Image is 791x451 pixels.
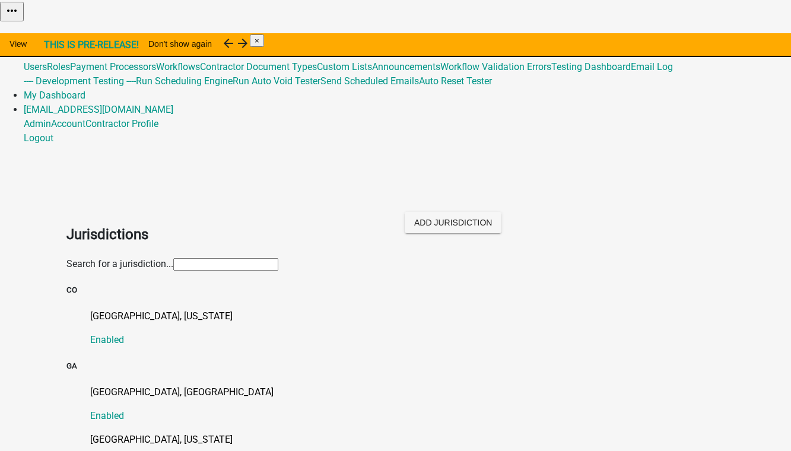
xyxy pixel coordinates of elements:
div: [EMAIL_ADDRESS][DOMAIN_NAME] [24,117,791,145]
i: arrow_back [221,36,236,50]
p: Enabled [90,333,725,347]
h5: CO [66,284,725,296]
button: Add Jurisdiction [405,212,501,233]
p: [GEOGRAPHIC_DATA], [US_STATE] [90,433,725,447]
button: Don't show again [139,33,221,55]
a: ---- Development Testing ---- [24,75,136,87]
a: Workflows [156,61,200,72]
a: [GEOGRAPHIC_DATA], [GEOGRAPHIC_DATA]Enabled [90,385,725,423]
a: Admin [24,33,51,44]
a: Run Auto Void Tester [233,75,320,87]
a: Workflow Validation Errors [440,61,551,72]
a: [GEOGRAPHIC_DATA], [US_STATE]Enabled [90,309,725,347]
a: Logout [24,132,53,144]
a: Payment Processors [70,61,156,72]
a: Email Log [631,61,673,72]
a: Testing Dashboard [551,61,631,72]
strong: THIS IS PRE-RELEASE! [44,39,139,50]
a: Custom Lists [317,61,372,72]
p: [GEOGRAPHIC_DATA], [GEOGRAPHIC_DATA] [90,385,725,399]
i: more_horiz [5,4,19,18]
label: Search for a jurisdiction... [66,258,173,269]
h2: Jurisdictions [66,224,387,245]
span: × [255,36,259,45]
a: Run Scheduling Engine [136,75,233,87]
i: arrow_forward [236,36,250,50]
div: Global15 [24,60,791,88]
a: Admin [24,118,51,129]
a: Auto Reset Tester [419,75,492,87]
a: Send Scheduled Emails [320,75,419,87]
h5: GA [66,360,725,372]
a: Account [51,118,85,129]
button: Close [250,34,264,47]
p: [GEOGRAPHIC_DATA], [US_STATE] [90,309,725,323]
a: Users [24,61,47,72]
a: My Dashboard [24,90,85,101]
a: Announcements [372,61,440,72]
a: Contractor Document Types [200,61,317,72]
p: Enabled [90,409,725,423]
a: [EMAIL_ADDRESS][DOMAIN_NAME] [24,104,173,115]
a: Roles [47,61,70,72]
a: Contractor Profile [85,118,158,129]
